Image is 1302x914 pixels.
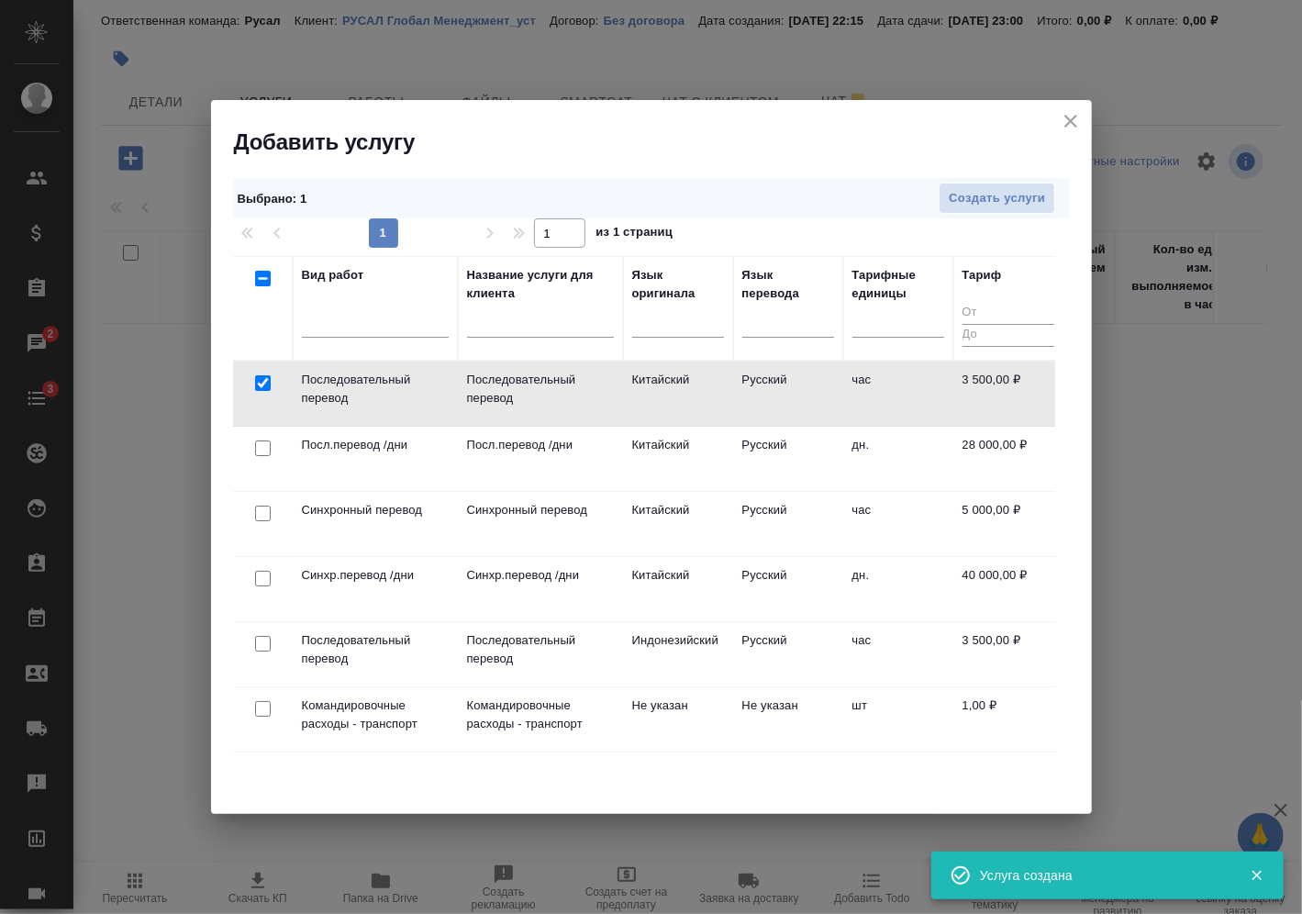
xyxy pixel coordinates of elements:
[963,302,1054,325] input: От
[953,557,1063,621] td: 40 000,00 ₽
[939,183,1055,215] button: Создать услуги
[302,501,449,519] p: Синхронный перевод
[843,622,953,686] td: час
[953,362,1063,426] td: 3 500,00 ₽
[742,266,834,303] div: Язык перевода
[733,492,843,556] td: Русский
[234,128,1092,157] h2: Добавить услугу
[852,266,944,303] div: Тарифные единицы
[843,687,953,752] td: шт
[949,188,1045,209] span: Создать услуги
[623,492,733,556] td: Китайский
[1057,107,1085,135] button: close
[467,501,614,519] p: Синхронный перевод
[843,557,953,621] td: дн.
[963,266,1002,284] div: Тариф
[953,622,1063,686] td: 3 500,00 ₽
[302,631,449,668] p: Последовательный перевод
[302,566,449,585] p: Синхр.перевод /дни
[843,492,953,556] td: час
[980,866,1222,885] div: Услуга создана
[953,687,1063,752] td: 1,00 ₽
[302,436,449,454] p: Посл.перевод /дни
[733,362,843,426] td: Русский
[963,324,1054,347] input: До
[843,427,953,491] td: дн.
[302,697,449,733] p: Командировочные расходы - транспорт
[953,427,1063,491] td: 28 000,00 ₽
[596,221,673,248] span: из 1 страниц
[1238,867,1275,884] button: Закрыть
[733,622,843,686] td: Русский
[467,371,614,407] p: Последовательный перевод
[623,622,733,686] td: Индонезийский
[467,697,614,733] p: Командировочные расходы - транспорт
[623,427,733,491] td: Китайский
[733,427,843,491] td: Русский
[733,557,843,621] td: Русский
[843,362,953,426] td: час
[467,566,614,585] p: Синхр.перевод /дни
[623,362,733,426] td: Китайский
[302,266,364,284] div: Вид работ
[302,371,449,407] p: Последовательный перевод
[238,192,307,206] span: Выбрано : 1
[733,687,843,752] td: Не указан
[632,266,724,303] div: Язык оригинала
[953,492,1063,556] td: 5 000,00 ₽
[467,266,614,303] div: Название услуги для клиента
[623,557,733,621] td: Китайский
[623,687,733,752] td: Не указан
[467,631,614,668] p: Последовательный перевод
[467,436,614,454] p: Посл.перевод /дни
